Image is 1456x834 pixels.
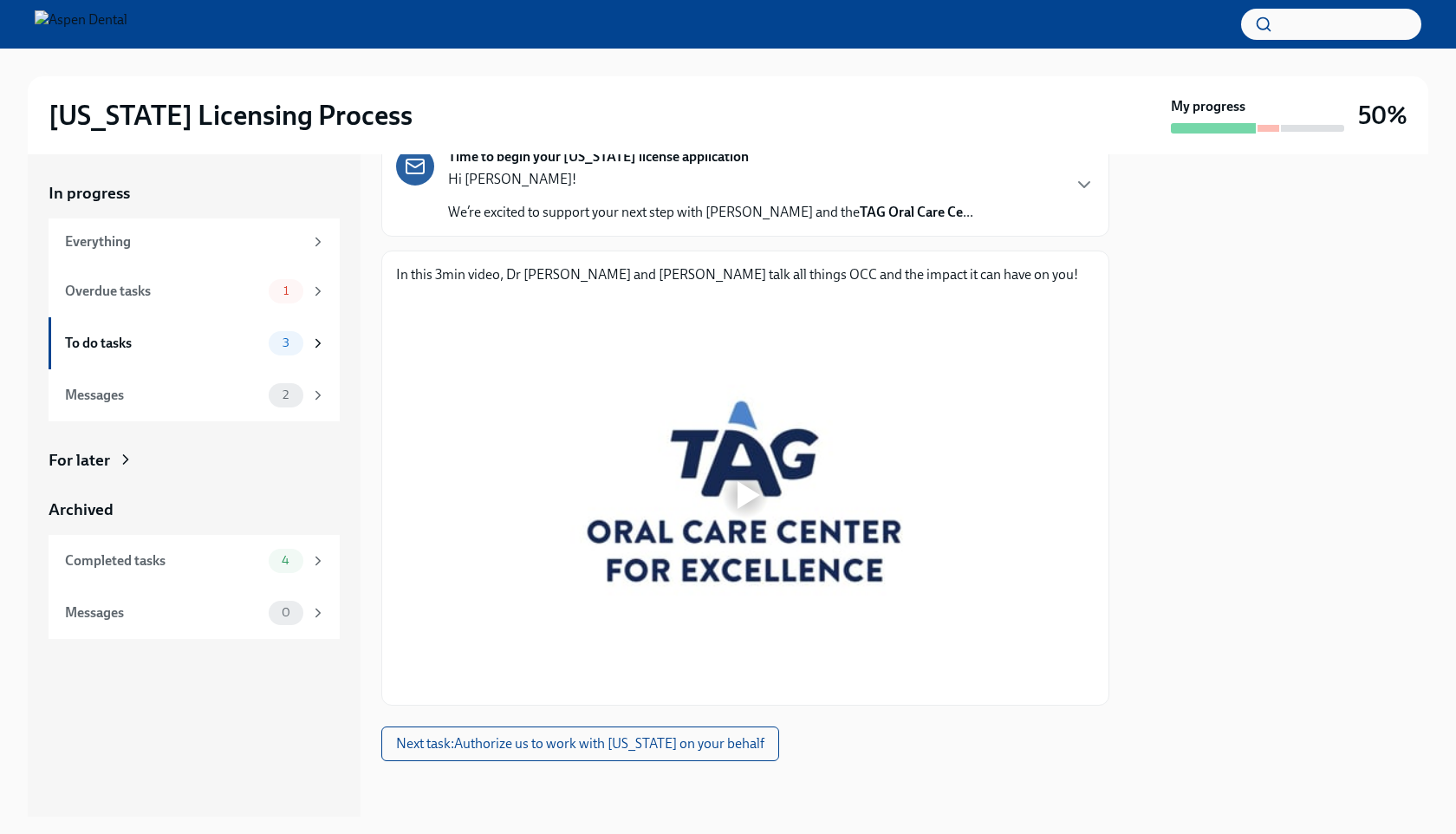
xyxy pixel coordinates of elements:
a: For later [49,449,340,472]
img: Aspen Dental [35,10,127,38]
a: Messages0 [49,587,340,639]
a: To do tasks3 [49,317,340,369]
strong: TAG Oral Care Ce [860,204,963,220]
p: In this 3min video, Dr [PERSON_NAME] and [PERSON_NAME] talk all things OCC and the impact it can ... [396,265,1095,284]
div: To do tasks [65,334,262,353]
span: 3 [272,336,300,349]
span: 4 [271,554,300,567]
p: Hi [PERSON_NAME]! [448,170,973,189]
div: Messages [65,603,262,622]
h3: 50% [1358,100,1407,131]
strong: Time to begin your [US_STATE] license application [448,147,749,166]
a: Everything [49,218,340,265]
div: Completed tasks [65,551,262,570]
div: For later [49,449,110,472]
span: 1 [273,284,299,297]
a: Completed tasks4 [49,535,340,587]
div: Messages [65,386,262,405]
div: Overdue tasks [65,282,262,301]
a: Overdue tasks1 [49,265,340,317]
span: Next task : Authorize us to work with [US_STATE] on your behalf [396,735,764,753]
p: We’re excited to support your next step with [PERSON_NAME] and the ... [448,203,973,222]
a: In progress [49,182,340,205]
strong: My progress [1171,97,1245,116]
a: Archived [49,498,340,521]
button: Next task:Authorize us to work with [US_STATE] on your behalf [381,726,779,761]
span: 2 [272,388,299,401]
h2: [US_STATE] Licensing Process [49,98,413,133]
a: Messages2 [49,369,340,421]
span: 0 [271,606,301,619]
div: Everything [65,232,303,251]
